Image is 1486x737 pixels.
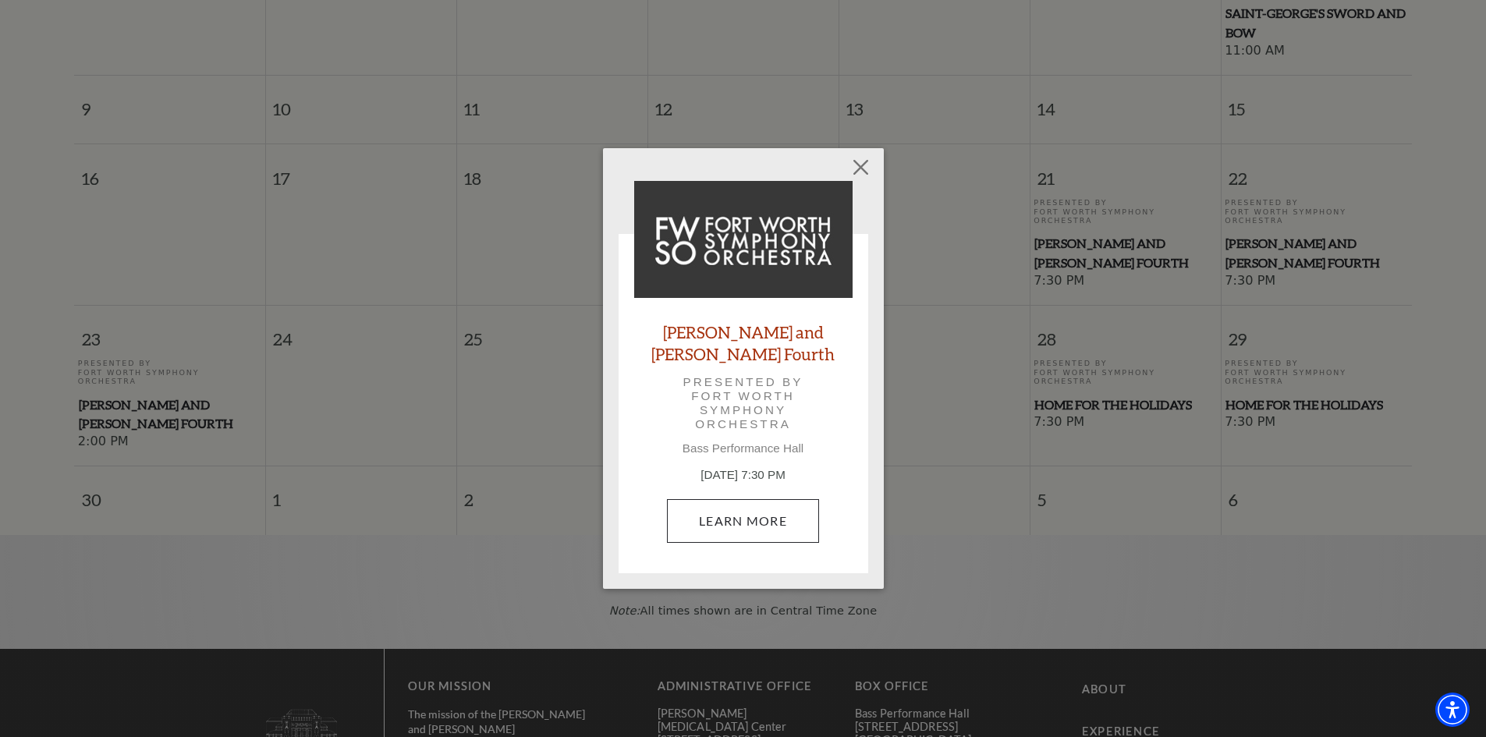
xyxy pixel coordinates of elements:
[846,152,875,182] button: Close
[634,321,853,363] a: [PERSON_NAME] and [PERSON_NAME] Fourth
[1435,693,1470,727] div: Accessibility Menu
[634,441,853,455] p: Bass Performance Hall
[634,466,853,484] p: [DATE] 7:30 PM
[656,375,831,432] p: Presented by Fort Worth Symphony Orchestra
[634,181,853,298] img: Mozart and Mahler's Fourth
[667,499,819,543] a: November 21, 7:30 PM Learn More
